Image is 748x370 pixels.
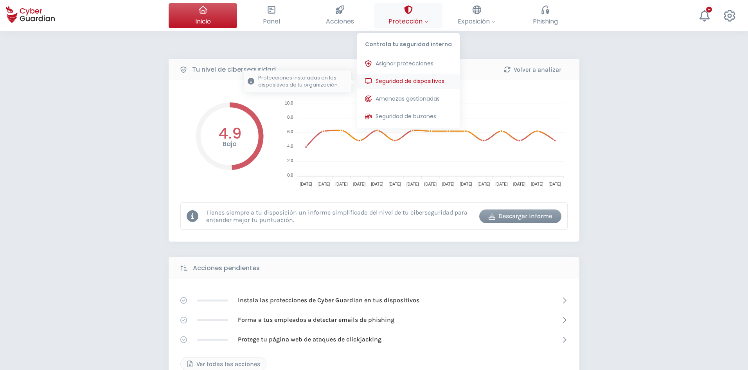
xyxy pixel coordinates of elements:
tspan: 6.0 [287,129,293,134]
span: Seguridad de dispositivos [376,77,444,85]
tspan: [DATE] [300,182,312,186]
tspan: [DATE] [353,182,366,186]
button: Seguridad de buzones [357,109,460,125]
button: Panel [237,3,306,28]
span: Protección [388,16,428,26]
button: Phishing [511,3,579,28]
button: Seguridad de dispositivosProtecciones instaladas en los dispositivos de tu organización. [357,74,460,89]
button: Inicio [169,3,237,28]
tspan: [DATE] [549,182,561,186]
tspan: [DATE] [335,182,348,186]
p: Instala las protecciones de Cyber Guardian en tus dispositivos [238,296,419,305]
button: Acciones [306,3,374,28]
tspan: [DATE] [371,182,383,186]
tspan: [DATE] [513,182,526,186]
span: Inicio [195,16,211,26]
p: Protege tu página web de ataques de clickjacking [238,335,381,344]
button: Asignar protecciones [357,56,460,72]
tspan: [DATE] [531,182,543,186]
button: Volver a analizar [491,63,574,76]
tspan: [DATE] [406,182,419,186]
p: Tienes siempre a tu disposición un informe simplificado del nivel de tu ciberseguridad para enten... [206,209,473,224]
span: Amenazas gestionadas [376,95,440,103]
span: Panel [263,16,280,26]
button: ProtecciónControla tu seguridad internaAsignar proteccionesSeguridad de dispositivosProtecciones ... [374,3,442,28]
span: Seguridad de buzones [376,112,436,121]
span: Acciones [326,16,354,26]
tspan: 8.0 [287,115,293,119]
tspan: [DATE] [442,182,455,186]
button: Descargar informe [479,209,561,223]
div: Volver a analizar [497,65,568,74]
div: Descargar informe [485,211,556,221]
button: Exposición [442,3,511,28]
span: Exposición [458,16,496,26]
div: Ver todas las acciones [187,359,260,369]
tspan: [DATE] [460,182,472,186]
p: Protecciones instaladas en los dispositivos de tu organización. [258,74,347,88]
tspan: 0.0 [287,173,293,177]
p: Controla tu seguridad interna [357,33,460,52]
p: Forma a tus empleados a detectar emails de phishing [238,316,394,324]
b: Tu nivel de ciberseguridad [192,65,276,74]
tspan: [DATE] [478,182,490,186]
tspan: 2.0 [287,158,293,163]
tspan: [DATE] [318,182,330,186]
b: Acciones pendientes [193,264,260,273]
button: Amenazas gestionadas [357,91,460,107]
span: Asignar protecciones [376,60,433,68]
tspan: [DATE] [424,182,437,186]
div: + [706,7,712,13]
tspan: [DATE] [495,182,508,186]
span: Phishing [533,16,558,26]
tspan: 4.0 [287,144,293,148]
tspan: [DATE] [389,182,401,186]
tspan: 10.0 [285,101,293,105]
